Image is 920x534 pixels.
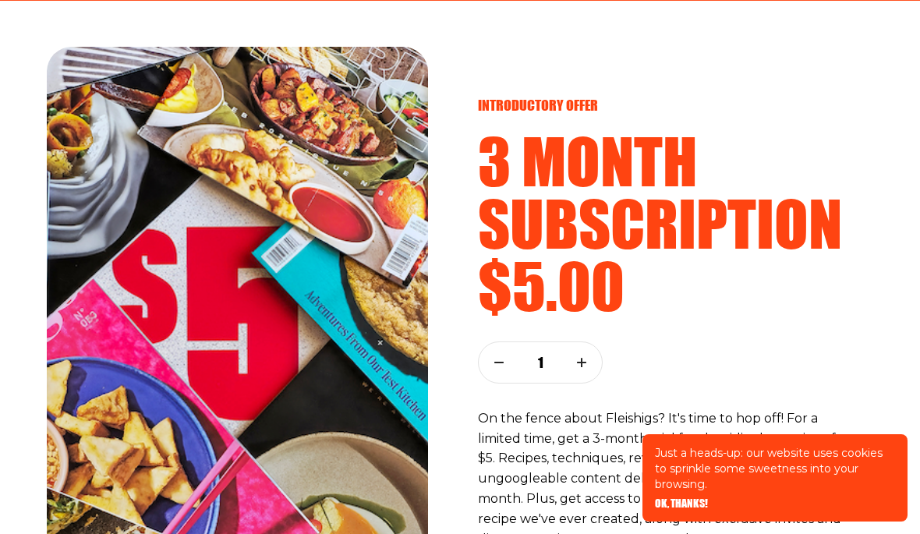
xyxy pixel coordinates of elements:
[655,445,895,492] p: Just a heads-up: our website uses cookies to sprinkle some sweetness into your browsing.
[478,129,842,254] h2: 3 month subscription
[478,254,842,317] h2: $5.00
[478,97,842,114] p: introductory offer
[655,498,708,509] button: OK, THANKS!
[530,354,550,371] p: 1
